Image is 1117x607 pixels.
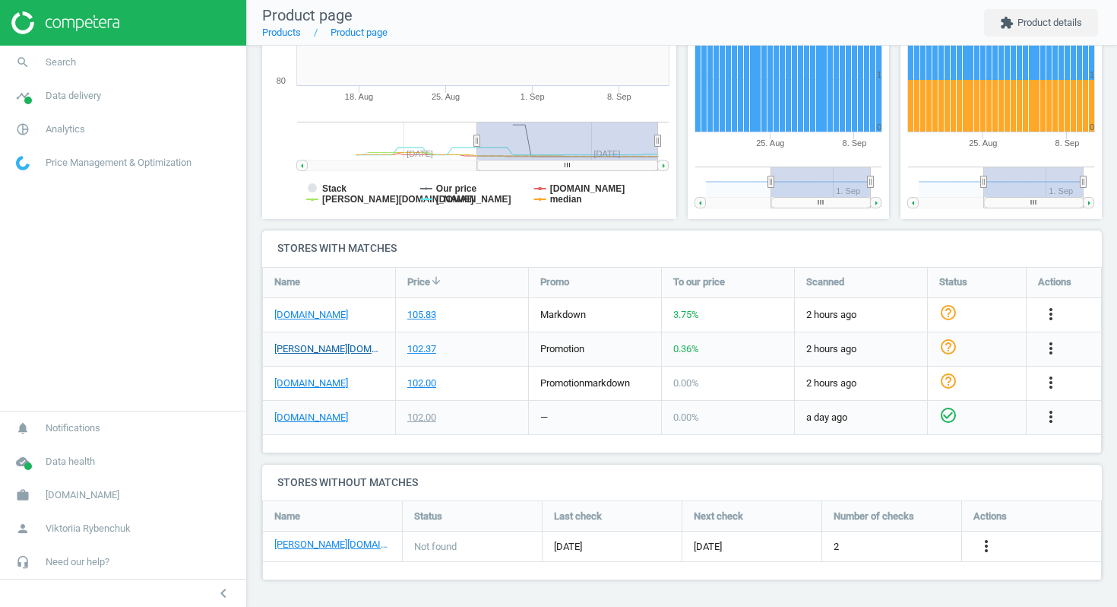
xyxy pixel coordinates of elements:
[274,342,384,356] a: [PERSON_NAME][DOMAIN_NAME]
[407,342,436,356] div: 102.37
[540,377,584,389] span: promotion
[407,275,430,289] span: Price
[806,275,844,289] span: Scanned
[673,309,699,320] span: 3.75 %
[46,455,95,469] span: Data health
[984,9,1098,37] button: extensionProduct details
[46,56,76,69] span: Search
[877,70,881,79] text: 1
[1042,408,1060,427] button: more_vert
[540,343,584,354] span: promotion
[550,194,582,205] tspan: median
[414,510,442,523] span: Status
[1038,275,1071,289] span: Actions
[756,138,784,148] tspan: 25. Aug
[1042,339,1060,358] i: more_vert
[939,406,957,424] i: check_circle_outline
[8,81,37,110] i: timeline
[1042,408,1060,426] i: more_vert
[432,92,460,101] tspan: 25. Aug
[1042,305,1060,325] button: more_vert
[274,411,348,424] a: [DOMAIN_NAME]
[939,275,967,289] span: Status
[554,540,670,554] span: [DATE]
[331,27,388,38] a: Product page
[277,76,286,85] text: 80
[8,48,37,77] i: search
[550,183,625,194] tspan: [DOMAIN_NAME]
[694,510,743,523] span: Next check
[806,411,916,424] span: a day ago
[407,377,436,390] div: 102.00
[262,465,1102,501] h4: Stores without matches
[834,540,839,554] span: 2
[806,308,916,322] span: 2 hours ago
[673,343,699,354] span: 0.36 %
[274,308,348,322] a: [DOMAIN_NAME]
[274,538,391,551] a: [PERSON_NAME][DOMAIN_NAME]
[1042,339,1060,359] button: more_vert
[407,411,436,424] div: 102.00
[939,372,957,390] i: help_outline
[46,488,119,502] span: [DOMAIN_NAME]
[540,275,569,289] span: Promo
[877,122,881,132] text: 0
[46,421,100,435] span: Notifications
[1090,122,1094,132] text: 0
[806,377,916,390] span: 2 hours ago
[584,377,630,389] span: markdown
[46,555,109,569] span: Need our help?
[843,138,867,148] tspan: 8. Sep
[11,11,119,34] img: ajHJNr6hYgQAAAAASUVORK5CYII=
[46,522,131,535] span: Viktoriia Rybenchuk
[274,275,300,289] span: Name
[8,514,37,543] i: person
[806,342,916,356] span: 2 hours ago
[414,540,457,554] span: Not found
[274,510,300,523] span: Name
[436,183,477,194] tspan: Our price
[262,27,301,38] a: Products
[939,338,957,356] i: help_outline
[407,308,436,322] div: 105.83
[8,548,37,577] i: headset_mic
[694,540,722,554] span: [DATE]
[973,510,1007,523] span: Actions
[46,156,191,170] span: Price Management & Optimization
[1042,373,1060,392] i: more_vert
[673,377,699,389] span: 0.00 %
[521,92,545,101] tspan: 1. Sep
[46,122,85,136] span: Analytics
[262,6,353,24] span: Product page
[1090,70,1094,79] text: 1
[322,183,346,194] tspan: Stack
[322,194,473,205] tspan: [PERSON_NAME][DOMAIN_NAME]
[977,537,995,557] button: more_vert
[1000,16,1014,30] i: extension
[969,138,997,148] tspan: 25. Aug
[1042,305,1060,323] i: more_vert
[8,414,37,443] i: notifications
[977,537,995,555] i: more_vert
[673,275,725,289] span: To our price
[607,92,631,101] tspan: 8. Sep
[274,377,348,390] a: [DOMAIN_NAME]
[262,230,1102,266] h4: Stores with matches
[1042,373,1060,393] button: more_vert
[554,510,602,523] span: Last check
[345,92,373,101] tspan: 18. Aug
[540,411,548,424] div: —
[939,303,957,322] i: help_outline
[8,447,37,476] i: cloud_done
[214,584,233,602] i: chevron_left
[204,583,242,603] button: chevron_left
[540,309,586,320] span: markdown
[16,156,30,170] img: wGWNvw8QSZomAAAAABJRU5ErkJggg==
[430,275,442,287] i: arrow_downward
[673,412,699,423] span: 0.00 %
[8,115,37,144] i: pie_chart_outlined
[1055,138,1080,148] tspan: 8. Sep
[436,194,511,205] tspan: [DOMAIN_NAME]
[834,510,914,523] span: Number of checks
[8,481,37,510] i: work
